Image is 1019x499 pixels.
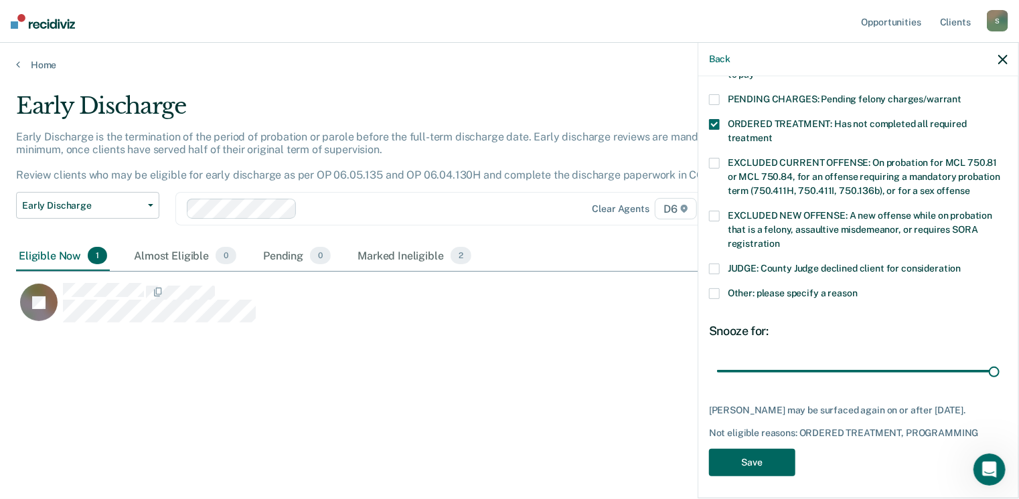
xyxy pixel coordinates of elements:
[16,282,880,336] div: CaseloadOpportunityCell-0978200
[987,10,1008,31] div: S
[709,427,1008,439] div: Not eligible reasons: ORDERED TREATMENT, PROGRAMMING
[709,449,795,476] button: Save
[16,130,736,182] p: Early Discharge is the termination of the period of probation or parole before the full-term disc...
[310,247,331,264] span: 0
[16,92,781,130] div: Early Discharge
[709,54,730,65] button: Back
[131,241,239,271] div: Almost Eligible
[216,247,236,264] span: 0
[728,118,967,143] span: ORDERED TREATMENT: Has not completed all required treatment
[728,288,858,298] span: Other: please specify a reason
[16,241,110,271] div: Eligible Now
[260,241,333,271] div: Pending
[728,263,961,274] span: JUDGE: County Judge declined client for consideration
[728,94,961,104] span: PENDING CHARGES: Pending felony charges/warrant
[451,247,471,264] span: 2
[22,200,143,211] span: Early Discharge
[655,198,697,219] span: D6
[709,324,1008,338] div: Snooze for:
[728,210,992,249] span: EXCLUDED NEW OFFENSE: A new offense while on probation that is a felony, assaultive misdemeanor, ...
[88,247,107,264] span: 1
[709,405,1008,416] div: [PERSON_NAME] may be surfaced again on or after [DATE].
[11,14,75,29] img: Recidiviz
[16,59,1003,71] a: Home
[593,203,649,215] div: Clear agents
[355,241,474,271] div: Marked Ineligible
[973,454,1006,486] iframe: Intercom live chat
[728,157,1000,196] span: EXCLUDED CURRENT OFFENSE: On probation for MCL 750.81 or MCL 750.84, for an offense requiring a m...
